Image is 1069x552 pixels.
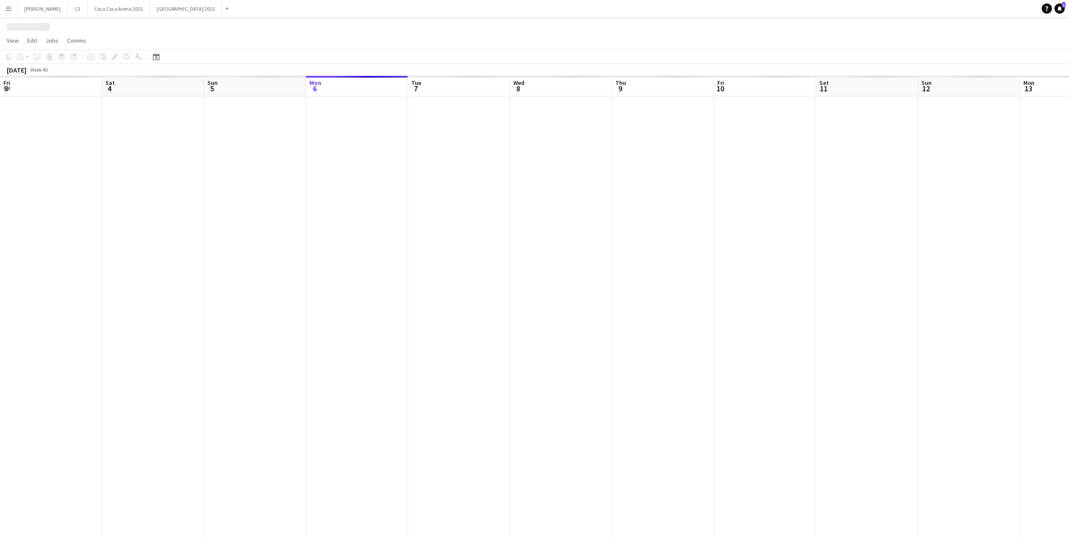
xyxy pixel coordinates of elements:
span: 7 [410,84,421,93]
span: Week 40 [28,67,50,73]
span: Wed [513,79,524,87]
a: Comms [64,35,90,46]
span: 11 [818,84,829,93]
span: Comms [67,37,86,44]
a: Jobs [42,35,62,46]
span: 6 [308,84,321,93]
span: 4 [104,84,115,93]
span: View [7,37,19,44]
span: 12 [920,84,932,93]
span: Sun [921,79,932,87]
span: Fri [717,79,724,87]
span: Jobs [46,37,58,44]
span: Edit [27,37,37,44]
span: Tue [411,79,421,87]
button: C3 [68,0,87,17]
span: 3 [2,84,10,93]
span: Mon [1023,79,1034,87]
button: [PERSON_NAME] [17,0,68,17]
a: View [3,35,22,46]
span: 10 [716,84,724,93]
span: Mon [309,79,321,87]
span: 8 [512,84,524,93]
span: 13 [1022,84,1034,93]
span: Sun [207,79,218,87]
button: [GEOGRAPHIC_DATA] 2025 [150,0,222,17]
span: Sat [819,79,829,87]
span: 9 [614,84,626,93]
span: Sat [105,79,115,87]
span: Fri [3,79,10,87]
button: Coca Coca Arena 2025 [87,0,150,17]
a: 1 [1054,3,1065,14]
a: Edit [24,35,41,46]
span: Thu [615,79,626,87]
span: 1 [1062,2,1066,8]
span: 5 [206,84,218,93]
div: [DATE] [7,66,26,74]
